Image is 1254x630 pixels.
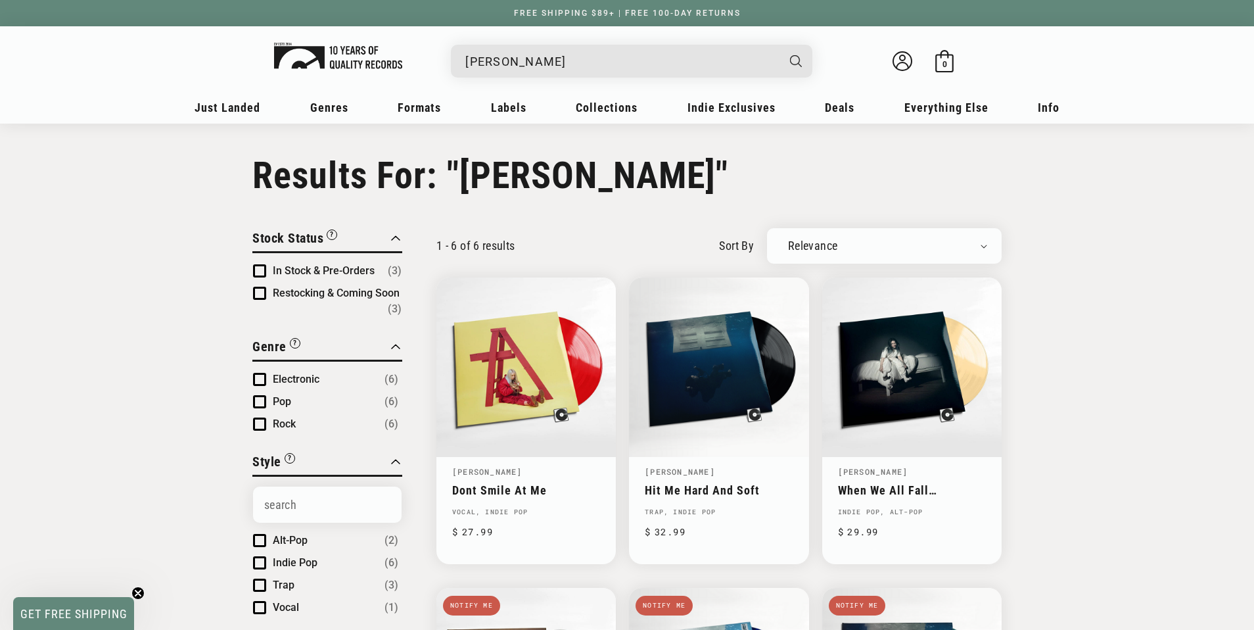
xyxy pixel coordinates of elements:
[384,416,398,432] span: Number of products: (6)
[273,418,296,430] span: Rock
[252,154,1002,197] h1: Results For: "[PERSON_NAME]"
[388,263,402,279] span: Number of products: (3)
[491,101,526,114] span: Labels
[273,373,319,385] span: Electronic
[388,301,402,317] span: Number of products: (3)
[310,101,348,114] span: Genres
[501,9,754,18] a: FREE SHIPPING $89+ | FREE 100-DAY RETURNS
[398,101,441,114] span: Formats
[904,101,988,114] span: Everything Else
[452,483,600,497] a: Dont Smile At Me
[452,466,522,477] a: [PERSON_NAME]
[273,556,317,569] span: Indie Pop
[131,587,145,600] button: Close teaser
[838,483,986,497] a: When We All Fall [PERSON_NAME], Where Do We Go?
[779,45,814,78] button: Search
[273,534,308,546] span: Alt-Pop
[384,600,398,616] span: Number of products: (1)
[195,101,260,114] span: Just Landed
[719,237,754,254] label: sort by
[13,597,134,630] div: GET FREE SHIPPINGClose teaser
[384,533,398,548] span: Number of products: (2)
[274,43,402,69] img: Hover Logo
[1038,101,1059,114] span: Info
[20,607,128,621] span: GET FREE SHIPPING
[645,466,715,477] a: [PERSON_NAME]
[273,579,294,591] span: Trap
[273,264,375,277] span: In Stock & Pre-Orders
[825,101,854,114] span: Deals
[384,555,398,571] span: Number of products: (6)
[273,287,400,299] span: Restocking & Coming Soon
[252,452,295,475] button: Filter by Style
[576,101,638,114] span: Collections
[273,601,299,614] span: Vocal
[465,48,777,75] input: When autocomplete results are available use up and down arrows to review and enter to select
[942,59,947,69] span: 0
[252,228,337,251] button: Filter by Stock Status
[252,230,323,246] span: Stock Status
[384,577,398,593] span: Number of products: (3)
[384,372,398,387] span: Number of products: (6)
[436,239,515,253] p: 1 - 6 of 6 results
[252,454,281,470] span: Style
[687,101,776,114] span: Indie Exclusives
[252,339,287,354] span: Genre
[273,395,291,408] span: Pop
[252,337,300,360] button: Filter by Genre
[645,483,793,497] a: Hit Me Hard And Soft
[838,466,908,477] a: [PERSON_NAME]
[451,45,812,78] div: Search
[253,487,402,523] input: Search Options
[384,394,398,410] span: Number of products: (6)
